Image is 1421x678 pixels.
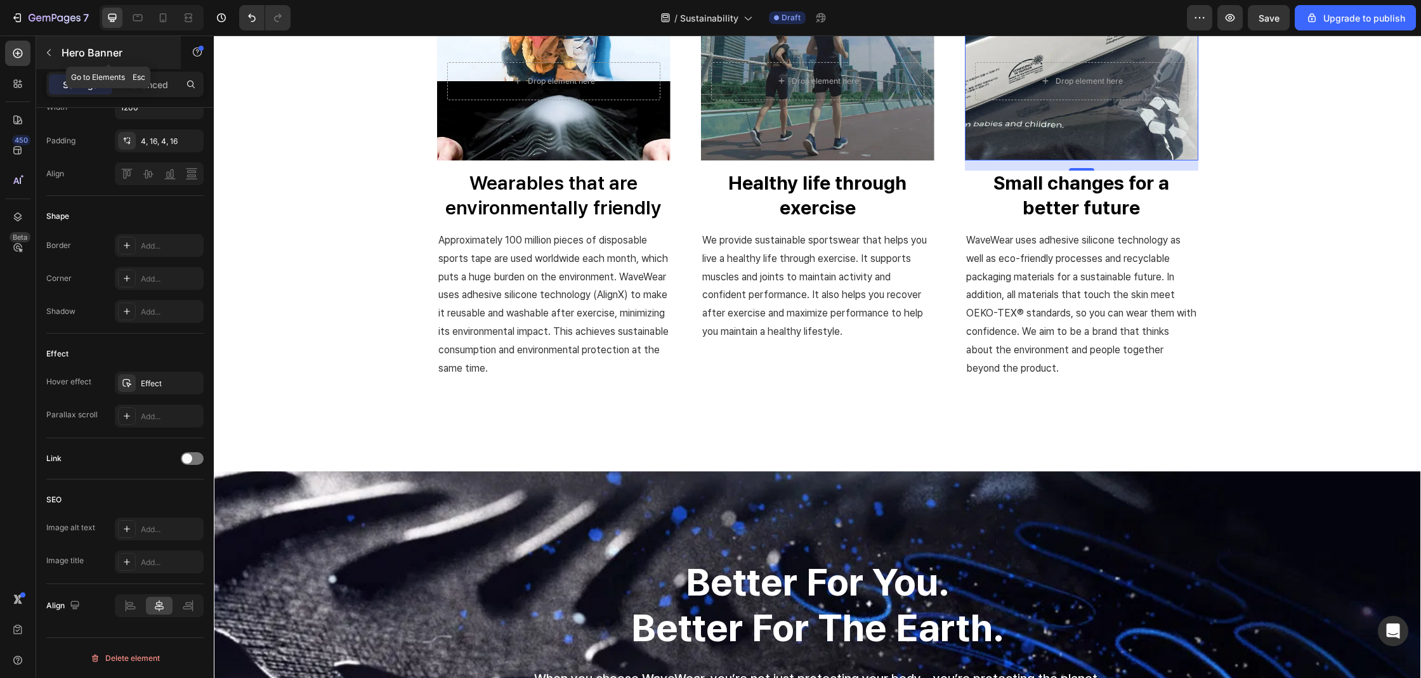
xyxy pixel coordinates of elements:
[46,555,84,566] div: Image title
[141,306,200,318] div: Add...
[842,41,909,51] div: Drop element here
[46,522,95,533] div: Image alt text
[674,11,678,25] span: /
[782,12,801,23] span: Draft
[83,10,89,25] p: 7
[63,78,98,91] p: Settings
[141,273,200,285] div: Add...
[223,135,457,185] button: <p>Wearables that are environmentally friendly</p>
[578,41,645,51] div: Drop element here
[1306,11,1405,25] div: Upgrade to publish
[12,135,30,145] div: 450
[46,494,62,505] div: SEO
[125,78,168,91] p: Advanced
[751,135,985,185] button: <p>Small changes for a better future</p>
[514,136,693,183] strong: Healthy life through exercise
[141,557,200,568] div: Add...
[239,5,291,30] div: Undo/Redo
[1259,13,1280,23] span: Save
[46,409,98,420] div: Parallax scroll
[1295,5,1416,30] button: Upgrade to publish
[141,240,200,252] div: Add...
[314,41,381,51] div: Drop element here
[46,240,71,251] div: Border
[751,135,985,185] p: Small changes for a better future
[46,273,72,284] div: Corner
[62,45,169,60] p: Hero Banner
[10,232,30,242] div: Beta
[141,524,200,535] div: Add...
[214,36,1421,678] iframe: Design area
[46,597,82,615] div: Align
[141,411,200,422] div: Add...
[90,651,160,666] div: Delete element
[5,5,95,30] button: 7
[46,306,75,317] div: Shadow
[46,648,204,668] button: Delete element
[46,376,91,388] div: Hover effect
[46,211,69,222] div: Shape
[46,348,69,360] div: Effect
[223,135,457,185] p: Wearables that are environmentally friendly
[752,199,983,339] span: WaveWear uses adhesive silicone technology as well as eco-friendly processes and recyclable packa...
[225,199,455,339] span: Approximately 100 million pieces of disposable sports tape are used worldwide each month, which p...
[46,168,64,179] div: Align
[2,635,1205,651] p: When you choose WaveWear, you’re not just protecting your body—you’re protecting the planet.
[46,135,75,147] div: Padding
[141,136,200,147] div: 4, 16, 4, 16
[1248,5,1290,30] button: Save
[1,523,1207,616] h2: better for you. better for the earth.
[1378,616,1408,646] div: Open Intercom Messenger
[680,11,738,25] span: Sustainability
[488,199,713,302] span: We provide sustainable sportswear that helps you live a healthy life through exercise. It support...
[141,378,200,389] div: Effect
[46,453,62,464] div: Link
[487,135,721,185] button: <p><strong>Healthy life through exercise</strong></p>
